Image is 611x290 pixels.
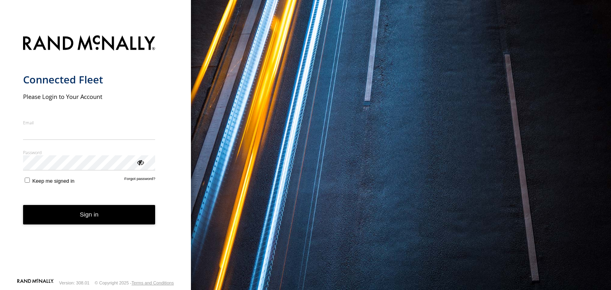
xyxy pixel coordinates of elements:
[23,34,156,54] img: Rand McNally
[25,178,30,183] input: Keep me signed in
[59,280,90,285] div: Version: 308.01
[23,149,156,155] label: Password
[23,73,156,86] h1: Connected Fleet
[23,205,156,224] button: Sign in
[95,280,174,285] div: © Copyright 2025 -
[132,280,174,285] a: Terms and Conditions
[17,279,54,287] a: Visit our Website
[32,178,74,184] span: Keep me signed in
[23,31,168,278] form: main
[125,176,156,184] a: Forgot password?
[23,120,156,126] label: Email
[136,158,144,166] div: ViewPassword
[23,93,156,101] h2: Please Login to Your Account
